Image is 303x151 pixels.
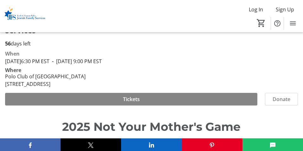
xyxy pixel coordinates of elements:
[121,138,182,151] button: LinkedIn
[5,18,298,35] p: By: [PERSON_NAME] & [PERSON_NAME] [DEMOGRAPHIC_DATA] Family Services
[273,95,290,103] span: Donate
[265,93,298,106] button: Donate
[5,50,20,57] div: When
[5,40,298,47] p: days left
[5,68,21,73] div: Where
[271,4,299,15] button: Sign Up
[5,80,86,88] div: [STREET_ADDRESS]
[5,40,11,47] span: 56
[287,17,299,30] button: Menu
[4,4,46,28] img: Ruth & Norman Rales Jewish Family Services's Logo
[271,17,284,30] button: Help
[182,138,242,151] button: Pinterest
[5,73,86,80] div: Polo Club of [GEOGRAPHIC_DATA]
[61,138,121,151] button: X
[49,58,56,65] span: -
[276,6,294,13] span: Sign Up
[244,4,268,15] button: Log In
[49,58,102,65] span: [DATE] 9:00 PM EST
[123,95,140,103] span: Tickets
[5,58,49,65] span: [DATE] 6:30 PM EST
[255,17,267,29] button: Cart
[249,6,263,13] span: Log In
[242,138,303,151] button: SMS
[5,93,257,106] button: Tickets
